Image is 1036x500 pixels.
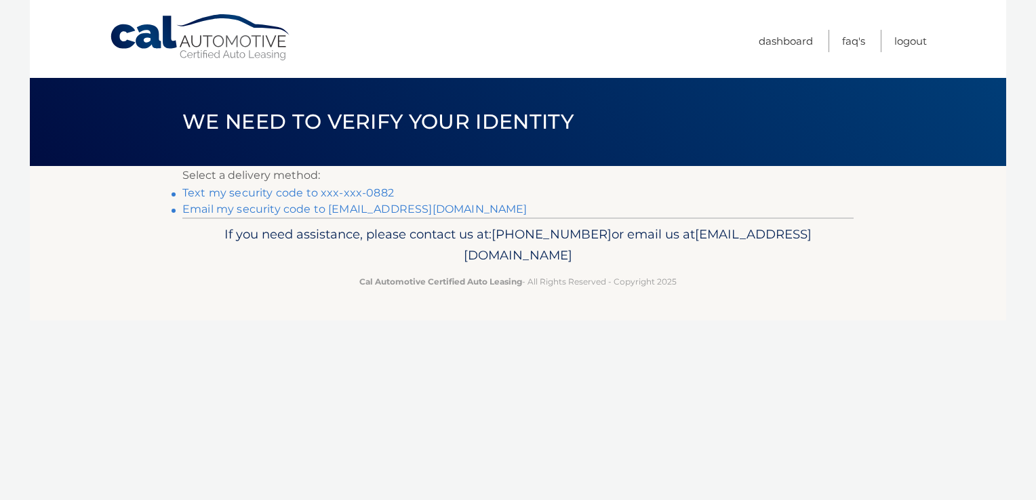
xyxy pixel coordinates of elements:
a: Email my security code to [EMAIL_ADDRESS][DOMAIN_NAME] [182,203,527,215]
span: We need to verify your identity [182,109,574,134]
strong: Cal Automotive Certified Auto Leasing [359,276,522,287]
a: Logout [894,30,927,52]
p: Select a delivery method: [182,166,854,185]
a: Text my security code to xxx-xxx-0882 [182,186,394,199]
p: If you need assistance, please contact us at: or email us at [191,224,845,267]
a: Dashboard [759,30,813,52]
a: Cal Automotive [109,14,292,62]
p: - All Rights Reserved - Copyright 2025 [191,274,845,289]
span: [PHONE_NUMBER] [492,226,612,242]
a: FAQ's [842,30,865,52]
